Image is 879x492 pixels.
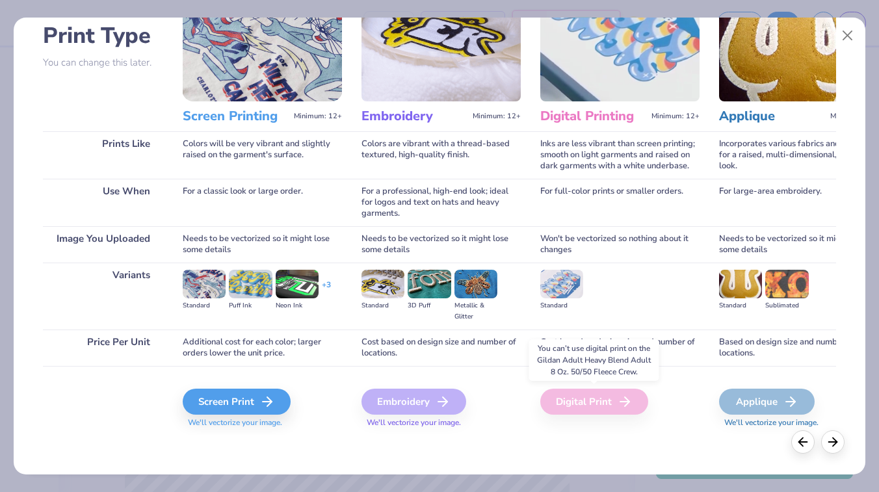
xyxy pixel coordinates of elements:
[43,57,163,68] p: You can change this later.
[540,330,700,366] div: Cost based on design size and number of locations.
[454,300,497,322] div: Metallic & Glitter
[540,108,646,125] h3: Digital Printing
[719,300,762,311] div: Standard
[183,300,226,311] div: Standard
[719,226,878,263] div: Needs to be vectorized so it might lose some details
[408,270,451,298] img: 3D Puff
[719,108,825,125] h3: Applique
[540,389,648,415] div: Digital Print
[43,131,163,179] div: Prints Like
[361,131,521,179] div: Colors are vibrant with a thread-based textured, high-quality finish.
[183,179,342,226] div: For a classic look or large order.
[43,179,163,226] div: Use When
[454,270,497,298] img: Metallic & Glitter
[294,112,342,121] span: Minimum: 12+
[43,263,163,330] div: Variants
[361,389,466,415] div: Embroidery
[719,131,878,179] div: Incorporates various fabrics and threads for a raised, multi-dimensional, textured look.
[361,179,521,226] div: For a professional, high-end look; ideal for logos and text on hats and heavy garments.
[361,226,521,263] div: Needs to be vectorized so it might lose some details
[408,300,451,311] div: 3D Puff
[719,389,815,415] div: Applique
[719,330,878,366] div: Based on design size and number of locations.
[529,339,659,381] div: You can’t use digital print on the Gildan Adult Heavy Blend Adult 8 Oz. 50/50 Fleece Crew.
[183,108,289,125] h3: Screen Printing
[361,270,404,298] img: Standard
[719,417,878,428] span: We'll vectorize your image.
[183,330,342,366] div: Additional cost for each color; larger orders lower the unit price.
[473,112,521,121] span: Minimum: 12+
[361,300,404,311] div: Standard
[765,270,808,298] img: Sublimated
[229,300,272,311] div: Puff Ink
[540,179,700,226] div: For full-color prints or smaller orders.
[183,131,342,179] div: Colors will be very vibrant and slightly raised on the garment's surface.
[835,23,859,48] button: Close
[719,179,878,226] div: For large-area embroidery.
[361,108,467,125] h3: Embroidery
[276,300,319,311] div: Neon Ink
[719,270,762,298] img: Standard
[183,389,291,415] div: Screen Print
[540,226,700,263] div: Won't be vectorized so nothing about it changes
[229,270,272,298] img: Puff Ink
[765,300,808,311] div: Sublimated
[540,131,700,179] div: Inks are less vibrant than screen printing; smooth on light garments and raised on dark garments ...
[183,417,342,428] span: We'll vectorize your image.
[651,112,700,121] span: Minimum: 12+
[361,330,521,366] div: Cost based on design size and number of locations.
[43,226,163,263] div: Image You Uploaded
[540,300,583,311] div: Standard
[361,417,521,428] span: We'll vectorize your image.
[183,226,342,263] div: Needs to be vectorized so it might lose some details
[276,270,319,298] img: Neon Ink
[540,270,583,298] img: Standard
[43,330,163,366] div: Price Per Unit
[183,270,226,298] img: Standard
[322,279,331,302] div: + 3
[830,112,878,121] span: Minimum: 12+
